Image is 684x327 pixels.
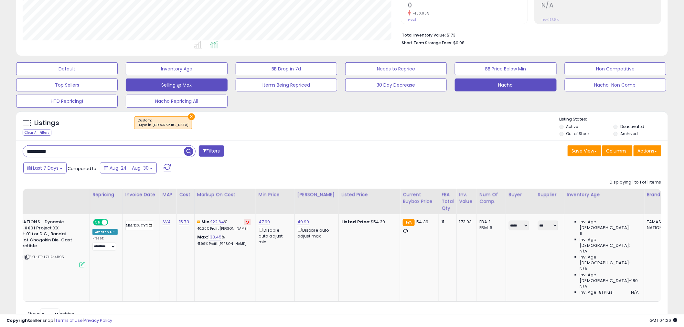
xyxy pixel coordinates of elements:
[403,191,436,205] div: Current Buybox Price
[107,220,118,225] span: OFF
[580,231,582,237] span: 11
[345,79,447,91] button: 30 Day Decrease
[580,219,639,231] span: Inv. Age [DEMOGRAPHIC_DATA]:
[126,79,227,91] button: Selling @ Max
[246,220,249,224] i: Revert to store-level Min Markup
[453,40,465,46] span: $0.08
[408,18,416,22] small: Prev: 1
[94,220,102,225] span: ON
[23,130,51,136] div: Clear All Filters
[84,317,112,323] a: Privacy Policy
[55,317,83,323] a: Terms of Use
[123,189,160,214] th: CSV column name: cust_attr_3_Invoice Date
[27,311,74,317] span: Show: entries
[297,219,309,225] a: 49.99
[650,317,678,323] span: 2025-09-8 04:26 GMT
[211,219,224,225] a: 122.64
[100,163,157,174] button: Aug-24 - Aug-30
[208,234,222,240] a: 133.45
[580,248,588,254] span: N/A
[236,79,337,91] button: Items Being Repriced
[580,290,614,295] span: Inv. Age 181 Plus:
[455,79,556,91] button: Nacho
[560,116,668,122] p: Listing States:
[23,163,67,174] button: Last 7 Days
[455,62,556,75] button: BB Price Below Min
[480,219,501,225] div: FBA: 1
[138,118,188,128] span: Custom:
[535,189,564,214] th: CSV column name: cust_attr_2_Supplier
[197,220,200,224] i: This overrides the store level min markup for this listing
[236,62,337,75] button: BB Drop in 7d
[411,11,429,16] small: -100.00%
[163,219,170,225] a: N/A
[567,191,641,198] div: Inventory Age
[568,145,601,156] button: Save View
[541,2,661,10] h2: N/A
[442,219,452,225] div: 11
[341,219,371,225] b: Listed Price:
[68,165,97,172] span: Compared to:
[197,242,251,246] p: 41.99% Profit [PERSON_NAME]
[163,191,174,198] div: MAP
[580,284,588,290] span: N/A
[179,191,192,198] div: Cost
[509,191,532,198] div: Buyer
[297,227,334,239] div: Disable auto adjust max
[402,31,657,38] li: $173
[580,266,588,272] span: N/A
[34,119,59,128] h5: Listings
[647,191,668,198] div: Brand
[138,123,188,127] div: Buyer in [GEOGRAPHIC_DATA]
[566,124,578,129] label: Active
[197,219,251,231] div: %
[565,62,666,75] button: Non Competitive
[92,191,120,198] div: Repricing
[16,79,118,91] button: Top Sellers
[92,229,118,235] div: Amazon AI *
[197,234,208,240] b: Max:
[197,234,251,246] div: %
[297,191,336,198] div: [PERSON_NAME]
[538,191,561,198] div: Supplier
[194,189,256,214] th: The percentage added to the cost of goods (COGS) that forms the calculator for Min & Max prices.
[631,290,639,295] span: N/A
[408,2,528,10] h2: 0
[647,219,666,231] div: TAMASHII NATIONS
[620,124,645,129] label: Deactivated
[541,18,559,22] small: Prev: 167.51%
[565,79,666,91] button: Nacho-Non Comp.
[259,227,290,245] div: Disable auto adjust min
[126,95,227,108] button: Nacho Repricing All
[480,191,503,205] div: Num of Comp.
[24,254,64,259] span: | SKU: ET-LZHA-4R95
[480,225,501,231] div: FBM: 6
[188,113,195,120] button: ×
[125,191,157,198] div: Invoice Date
[126,62,227,75] button: Inventory Age
[199,145,224,157] button: Filters
[606,148,627,154] span: Columns
[16,95,118,108] button: HTD Repricing!
[620,131,638,136] label: Archived
[259,219,270,225] a: 47.99
[580,272,639,284] span: Inv. Age [DEMOGRAPHIC_DATA]-180:
[197,191,253,198] div: Markup on Cost
[459,219,472,225] div: 173.03
[402,32,446,38] b: Total Inventory Value:
[92,236,118,251] div: Preset:
[341,219,395,225] div: $54.39
[33,165,59,171] span: Last 7 Days
[179,219,189,225] a: 15.73
[610,179,661,185] div: Displaying 1 to 1 of 1 items
[6,317,30,323] strong: Copyright
[634,145,661,156] button: Actions
[459,191,474,205] div: Inv. value
[506,189,535,214] th: CSV column name: cust_attr_1_Buyer
[345,62,447,75] button: Needs to Reprice
[341,191,397,198] div: Listed Price
[110,165,149,171] span: Aug-24 - Aug-30
[580,237,639,248] span: Inv. Age [DEMOGRAPHIC_DATA]:
[259,191,292,198] div: Min Price
[416,219,428,225] span: 54.39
